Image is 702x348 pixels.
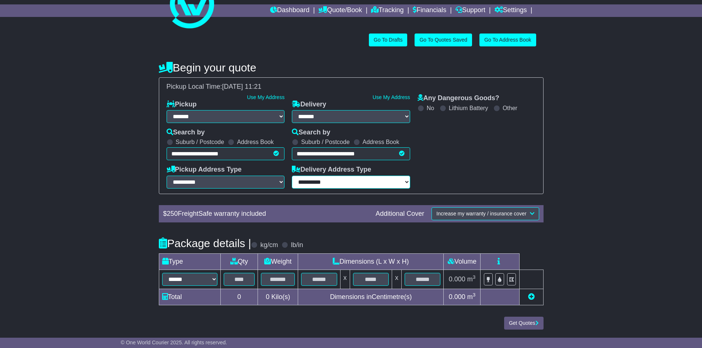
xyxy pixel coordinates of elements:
[159,253,220,270] td: Type
[167,129,205,137] label: Search by
[432,207,539,220] button: Increase my warranty / insurance cover
[340,270,350,289] td: x
[222,83,262,90] span: [DATE] 11:21
[495,4,527,17] a: Settings
[455,4,485,17] a: Support
[473,292,476,298] sup: 3
[167,210,178,217] span: 250
[449,293,465,300] span: 0.000
[298,253,444,270] td: Dimensions (L x W x H)
[371,4,404,17] a: Tracking
[220,289,258,305] td: 0
[258,289,298,305] td: Kilo(s)
[467,293,476,300] span: m
[176,138,224,145] label: Suburb / Postcode
[159,61,544,74] h4: Begin your quote
[237,138,274,145] label: Address Book
[220,253,258,270] td: Qty
[436,211,526,217] span: Increase my warranty / insurance cover
[159,289,220,305] td: Total
[479,34,536,46] a: Go To Address Book
[528,293,535,300] a: Add new item
[449,105,488,112] label: Lithium Battery
[260,241,278,249] label: kg/cm
[292,101,326,109] label: Delivery
[258,253,298,270] td: Weight
[444,253,481,270] td: Volume
[413,4,446,17] a: Financials
[270,4,310,17] a: Dashboard
[369,34,407,46] a: Go To Drafts
[503,105,517,112] label: Other
[473,274,476,280] sup: 3
[418,94,499,102] label: Any Dangerous Goods?
[247,94,284,100] a: Use My Address
[301,138,350,145] label: Suburb / Postcode
[159,237,251,249] h4: Package details |
[167,101,197,109] label: Pickup
[372,210,428,218] div: Additional Cover
[373,94,410,100] a: Use My Address
[291,241,303,249] label: lb/in
[298,289,444,305] td: Dimensions in Centimetre(s)
[266,293,269,300] span: 0
[121,340,227,345] span: © One World Courier 2025. All rights reserved.
[449,275,465,283] span: 0.000
[163,83,539,91] div: Pickup Local Time:
[504,317,544,330] button: Get Quotes
[415,34,472,46] a: Go To Quotes Saved
[392,270,402,289] td: x
[160,210,372,218] div: $ FreightSafe warranty included
[467,275,476,283] span: m
[292,129,330,137] label: Search by
[292,166,371,174] label: Delivery Address Type
[318,4,362,17] a: Quote/Book
[363,138,399,145] label: Address Book
[167,166,242,174] label: Pickup Address Type
[427,105,434,112] label: No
